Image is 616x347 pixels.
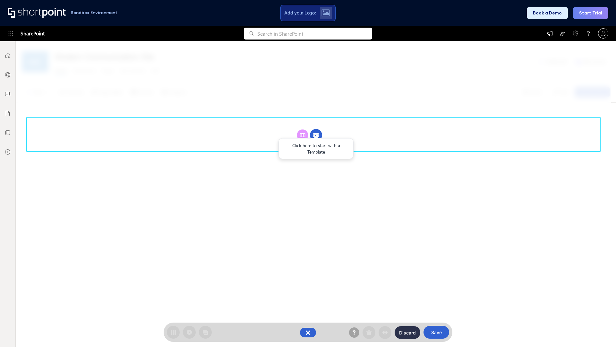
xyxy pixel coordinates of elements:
[584,316,616,347] iframe: Chat Widget
[321,9,330,16] img: Upload logo
[424,326,449,339] button: Save
[573,7,608,19] button: Start Trial
[257,28,372,40] input: Search in SharePoint
[21,26,45,41] span: SharePoint
[71,11,117,14] h1: Sandbox Environment
[395,326,420,339] button: Discard
[527,7,568,19] button: Book a Demo
[284,10,316,16] span: Add your Logo:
